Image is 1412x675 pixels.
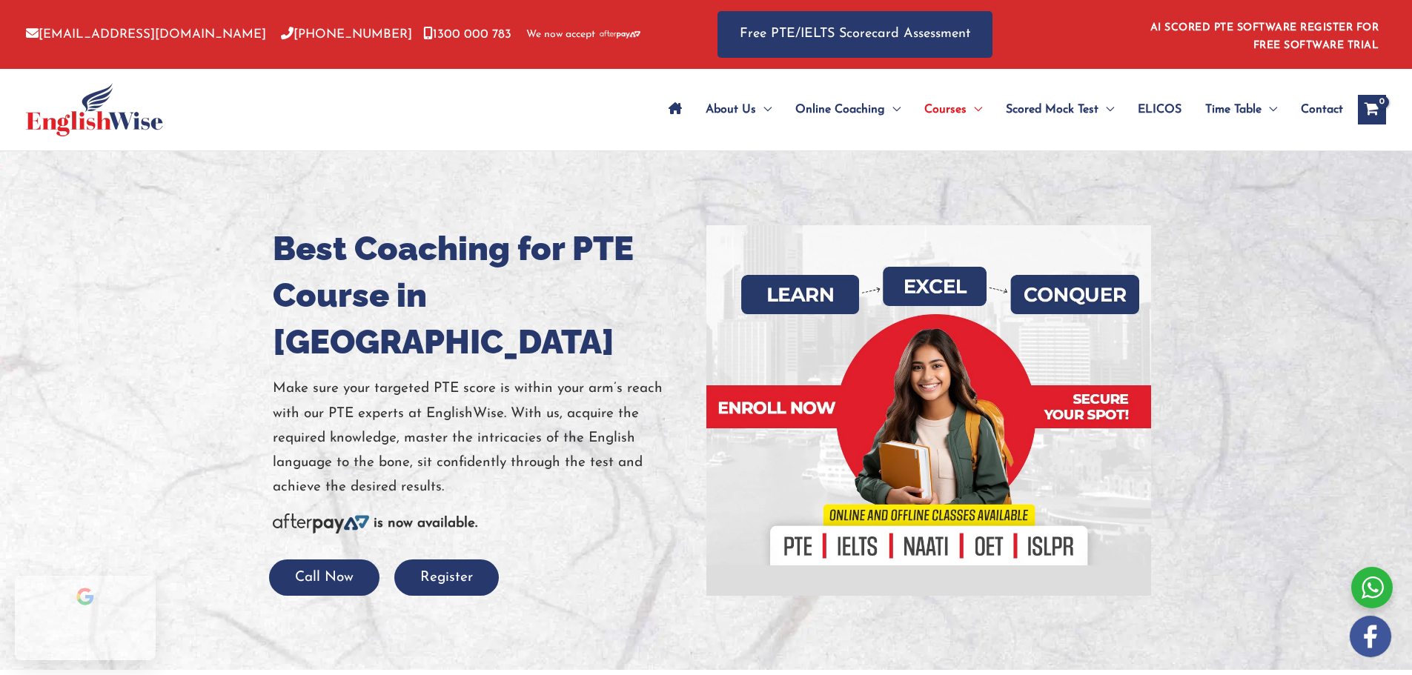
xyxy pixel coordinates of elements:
[994,84,1126,136] a: Scored Mock TestMenu Toggle
[924,84,967,136] span: Courses
[967,84,982,136] span: Menu Toggle
[1350,616,1391,657] img: white-facebook.png
[1289,84,1343,136] a: Contact
[1205,84,1262,136] span: Time Table
[269,571,379,585] a: Call Now
[1126,84,1193,136] a: ELICOS
[717,11,992,58] a: Free PTE/IELTS Scorecard Assessment
[657,84,1343,136] nav: Site Navigation: Main Menu
[1138,84,1181,136] span: ELICOS
[783,84,912,136] a: Online CoachingMenu Toggle
[273,225,695,365] h1: Best Coaching for PTE Course in [GEOGRAPHIC_DATA]
[912,84,994,136] a: CoursesMenu Toggle
[394,559,499,596] button: Register
[694,84,783,136] a: About UsMenu Toggle
[1141,10,1386,59] aside: Header Widget 1
[281,28,412,41] a: [PHONE_NUMBER]
[1301,84,1343,136] span: Contact
[885,84,901,136] span: Menu Toggle
[269,559,379,596] button: Call Now
[423,28,511,41] a: 1300 000 783
[26,28,266,41] a: [EMAIL_ADDRESS][DOMAIN_NAME]
[1098,84,1114,136] span: Menu Toggle
[706,84,756,136] span: About Us
[1006,84,1098,136] span: Scored Mock Test
[273,513,369,533] img: Afterpay-Logo
[1150,22,1379,51] a: AI SCORED PTE SOFTWARE REGISTER FOR FREE SOFTWARE TRIAL
[795,84,885,136] span: Online Coaching
[394,571,499,585] a: Register
[600,30,640,39] img: Afterpay-Logo
[1262,84,1277,136] span: Menu Toggle
[374,516,477,531] b: is now available.
[526,27,595,42] span: We now accept
[26,83,163,136] img: cropped-ew-logo
[273,376,695,499] p: Make sure your targeted PTE score is within your arm’s reach with our PTE experts at EnglishWise....
[1193,84,1289,136] a: Time TableMenu Toggle
[756,84,772,136] span: Menu Toggle
[1358,95,1386,124] a: View Shopping Cart, empty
